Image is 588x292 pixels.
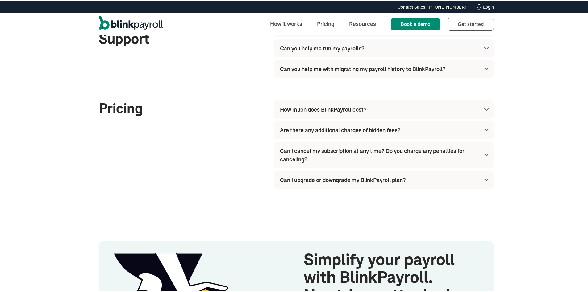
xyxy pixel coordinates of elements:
div: Can you help me run my payrolls? [280,43,364,51]
a: Get started [448,16,494,29]
a: Book a demo [391,17,440,29]
div: Contact Sales: [PHONE_NUMBER] [398,3,466,9]
a: Login [476,2,494,9]
a: Pricing [312,16,339,29]
div: How much does BlinkPayroll cost? [280,104,366,112]
div: Can you help me with migrating my payroll history to BlinkPayroll? [280,64,445,72]
span: Get started [458,20,484,26]
div: Can I upgrade or downgrade my BlinkPayroll plan? [280,175,406,183]
div: Are there any additional charges of hidden fees? [280,125,400,133]
h2: Support [99,30,239,46]
div: Login [483,4,494,8]
a: home [99,15,163,31]
h2: Pricing [99,99,239,116]
div: Can I cancel my subscription at any time? Do you charge any penalties for canceling? [280,146,478,162]
a: Resources [344,16,381,29]
span: Book a demo [401,20,430,26]
a: How it works [265,16,307,29]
